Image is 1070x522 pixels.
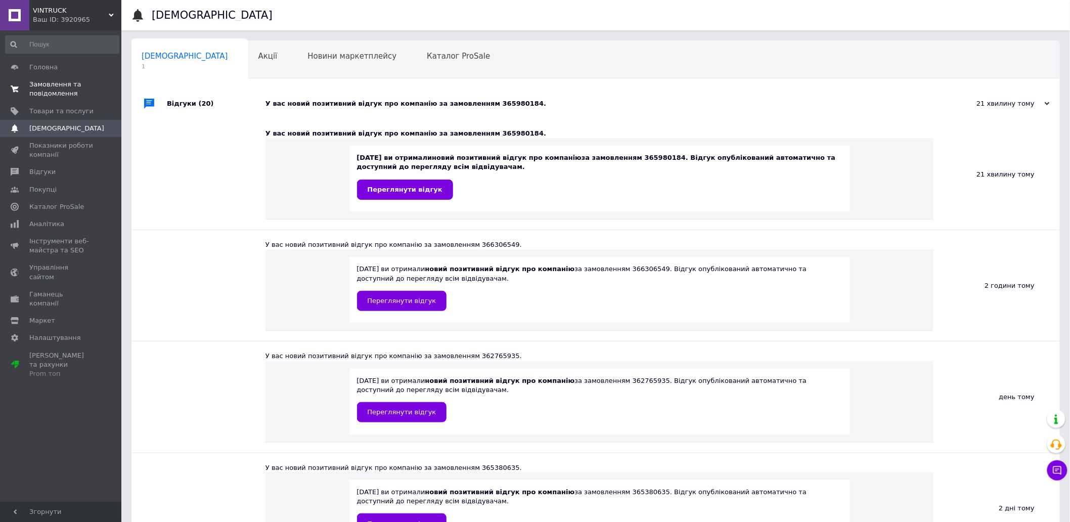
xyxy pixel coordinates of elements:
[142,52,228,61] span: [DEMOGRAPHIC_DATA]
[29,63,58,72] span: Головна
[167,89,265,119] div: Відгуки
[368,408,436,416] span: Переглянути відгук
[357,180,453,200] a: Переглянути відгук
[357,291,447,311] a: Переглянути відгук
[29,263,94,281] span: Управління сайтом
[425,265,575,273] b: новий позитивний відгук про компанію
[152,9,273,21] h1: [DEMOGRAPHIC_DATA]
[368,297,436,304] span: Переглянути відгук
[368,186,442,193] span: Переглянути відгук
[29,220,64,229] span: Аналітика
[427,52,490,61] span: Каталог ProSale
[933,230,1060,341] div: 2 години тому
[265,129,933,138] div: У вас новий позитивний відгук про компанію за замовленням 365980184.
[425,488,575,496] b: новий позитивний відгук про компанію
[5,35,119,54] input: Пошук
[29,185,57,194] span: Покупці
[29,316,55,325] span: Маркет
[357,376,842,422] div: [DATE] ви отримали за замовленням 362765935. Відгук опублікований автоматично та доступний до пер...
[29,351,94,379] span: [PERSON_NAME] та рахунки
[29,107,94,116] span: Товари та послуги
[357,402,447,422] a: Переглянути відгук
[29,237,94,255] span: Інструменти веб-майстра та SEO
[265,240,933,249] div: У вас новий позитивний відгук про компанію за замовленням 366306549.
[307,52,396,61] span: Новини маркетплейсу
[29,333,81,342] span: Налаштування
[258,52,278,61] span: Акції
[357,153,842,199] div: [DATE] ви отримали за замовленням 365980184. Відгук опублікований автоматично та доступний до пер...
[29,202,84,211] span: Каталог ProSale
[142,63,228,70] span: 1
[33,15,121,24] div: Ваш ID: 3920965
[265,352,933,361] div: У вас новий позитивний відгук про компанію за замовленням 362765935.
[265,99,949,108] div: У вас новий позитивний відгук про компанію за замовленням 365980184.
[949,99,1050,108] div: 21 хвилину тому
[29,369,94,378] div: Prom топ
[29,167,56,177] span: Відгуки
[29,290,94,308] span: Гаманець компанії
[29,124,104,133] span: [DEMOGRAPHIC_DATA]
[425,377,575,384] b: новий позитивний відгук про компанію
[933,341,1060,452] div: день тому
[33,6,109,15] span: VINTRUCK
[432,154,582,161] b: новий позитивний відгук про компанію
[265,463,933,472] div: У вас новий позитивний відгук про компанію за замовленням 365380635.
[29,80,94,98] span: Замовлення та повідомлення
[29,141,94,159] span: Показники роботи компанії
[933,119,1060,230] div: 21 хвилину тому
[1047,460,1067,481] button: Чат з покупцем
[357,265,842,311] div: [DATE] ви отримали за замовленням 366306549. Відгук опублікований автоматично та доступний до пер...
[199,100,214,107] span: (20)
